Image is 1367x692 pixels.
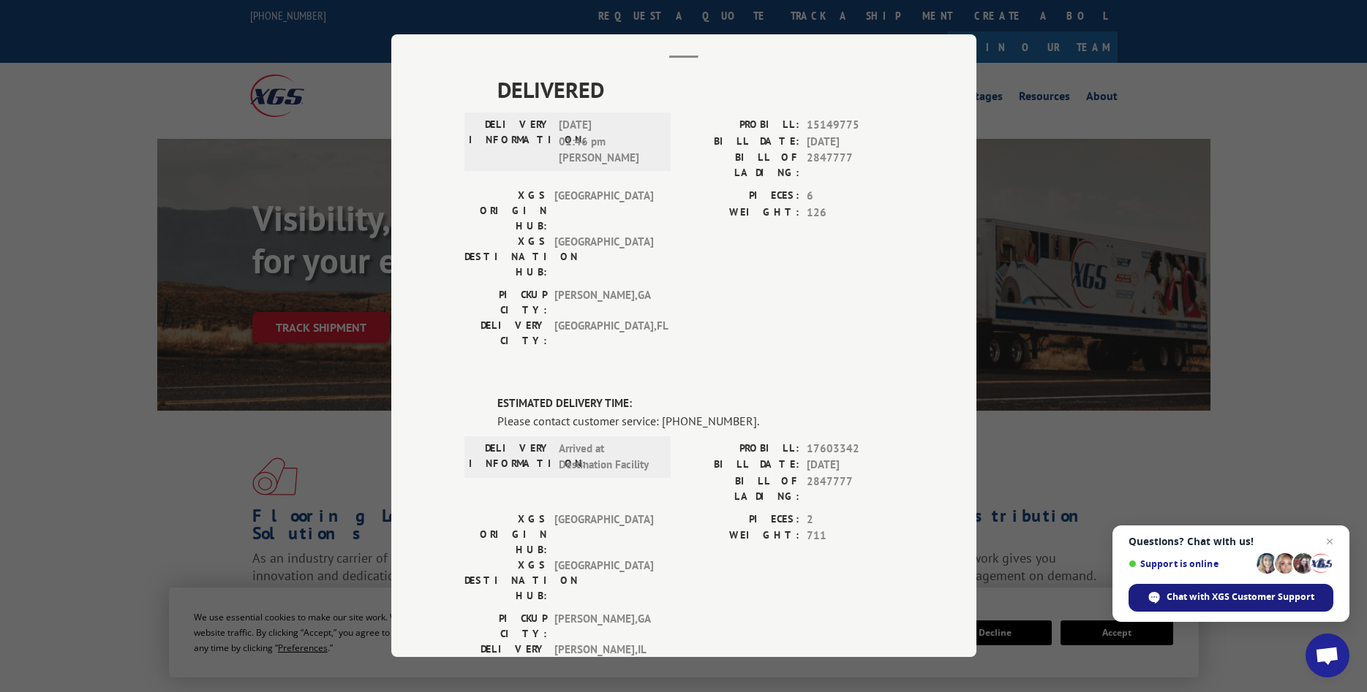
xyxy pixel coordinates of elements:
[464,611,547,642] label: PICKUP CITY:
[464,287,547,318] label: PICKUP CITY:
[554,234,653,280] span: [GEOGRAPHIC_DATA]
[464,558,547,604] label: XGS DESTINATION HUB:
[554,642,653,672] span: [PERSON_NAME] , IL
[807,512,903,528] span: 2
[464,642,547,672] label: DELIVERY CITY:
[464,318,547,349] label: DELIVERY CITY:
[807,150,903,180] span: 2847777
[807,441,903,457] span: 17603342
[559,441,658,474] span: Arrived at Destination Facility
[684,512,799,528] label: PIECES:
[1129,584,1333,612] div: Chat with XGS Customer Support
[469,117,551,167] label: DELIVERY INFORMATION:
[1321,533,1338,550] span: Close chat
[684,205,799,221] label: WEIGHT:
[554,287,653,318] span: [PERSON_NAME] , GA
[684,457,799,474] label: BILL DATE:
[807,205,903,221] span: 126
[807,474,903,504] span: 2847777
[684,528,799,544] label: WEIGHT:
[1129,558,1251,569] span: Support is online
[807,117,903,134] span: 15149775
[684,134,799,151] label: BILL DATE:
[807,528,903,544] span: 711
[1167,590,1314,604] span: Chat with XGS Customer Support
[807,134,903,151] span: [DATE]
[554,188,653,234] span: [GEOGRAPHIC_DATA]
[684,474,799,504] label: BILL OF LADING:
[684,441,799,457] label: PROBILL:
[684,150,799,180] label: BILL OF LADING:
[559,117,658,167] span: [DATE] 01:46 pm [PERSON_NAME]
[1306,634,1349,677] div: Open chat
[464,188,547,234] label: XGS ORIGIN HUB:
[684,117,799,134] label: PROBILL:
[497,73,903,106] span: DELIVERED
[1129,536,1333,547] span: Questions? Chat with us!
[554,512,653,558] span: [GEOGRAPHIC_DATA]
[807,457,903,474] span: [DATE]
[469,441,551,474] label: DELIVERY INFORMATION:
[464,234,547,280] label: XGS DESTINATION HUB:
[554,318,653,349] span: [GEOGRAPHIC_DATA] , FL
[684,188,799,205] label: PIECES:
[464,512,547,558] label: XGS ORIGIN HUB:
[807,188,903,205] span: 6
[554,558,653,604] span: [GEOGRAPHIC_DATA]
[554,611,653,642] span: [PERSON_NAME] , GA
[497,395,903,412] label: ESTIMATED DELIVERY TIME:
[497,412,903,430] div: Please contact customer service: [PHONE_NUMBER].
